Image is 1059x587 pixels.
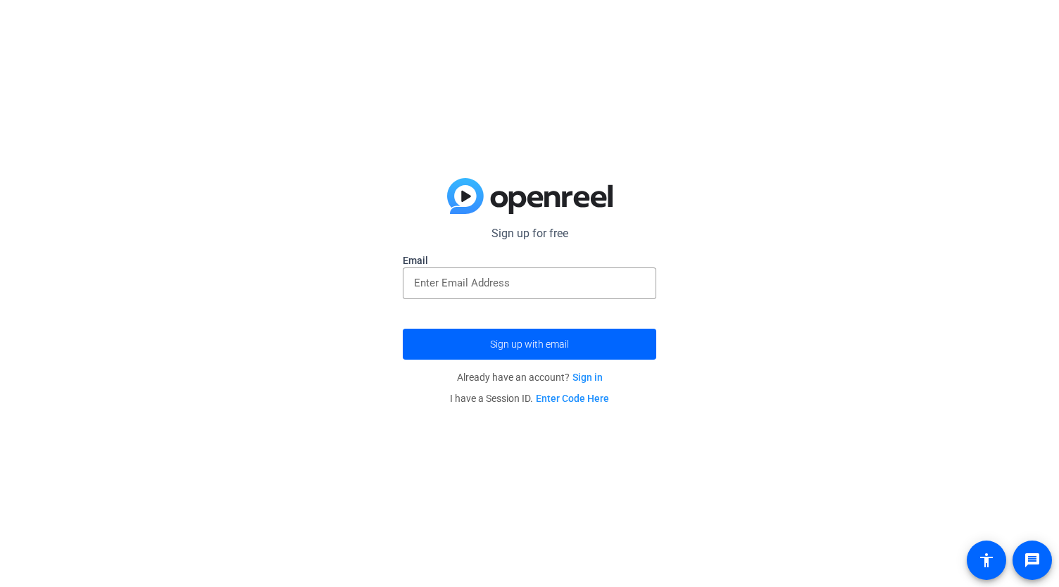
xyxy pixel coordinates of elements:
button: Sign up with email [403,329,656,360]
mat-icon: message [1024,552,1041,569]
label: Email [403,253,656,267]
span: Already have an account? [457,372,603,383]
img: blue-gradient.svg [447,178,613,215]
span: I have a Session ID. [450,393,609,404]
a: Sign in [572,372,603,383]
input: Enter Email Address [414,274,645,291]
mat-icon: accessibility [978,552,995,569]
a: Enter Code Here [536,393,609,404]
p: Sign up for free [403,225,656,242]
